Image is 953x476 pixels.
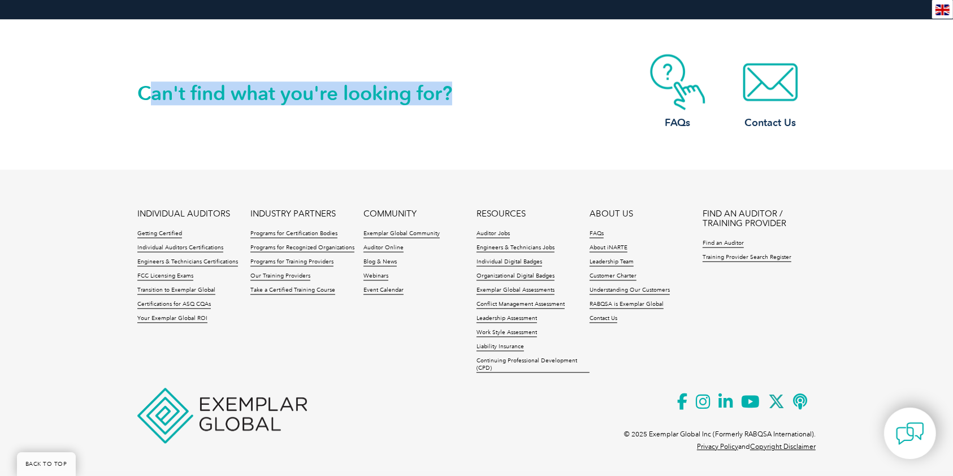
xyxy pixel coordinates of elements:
[476,258,542,266] a: Individual Digital Badges
[476,244,555,252] a: Engineers & Technicians Jobs
[590,301,664,309] a: RABQSA is Exemplar Global
[476,301,565,309] a: Conflict Management Assessment
[137,230,182,238] a: Getting Certified
[137,258,238,266] a: Engineers & Technicians Certifications
[725,54,816,110] img: contact-email.webp
[476,343,524,351] a: Liability Insurance
[590,287,670,295] a: Understanding Our Customers
[725,54,816,130] a: Contact Us
[363,272,388,280] a: Webinars
[935,5,950,15] img: en
[137,272,193,280] a: FCC Licensing Exams
[363,244,404,252] a: Auditor Online
[703,254,791,262] a: Training Provider Search Register
[633,54,723,130] a: FAQs
[633,54,723,110] img: contact-faq.webp
[476,230,510,238] a: Auditor Jobs
[250,244,354,252] a: Programs for Recognized Organizations
[137,388,307,443] img: Exemplar Global
[137,287,215,295] a: Transition to Exemplar Global
[590,258,634,266] a: Leadership Team
[250,258,333,266] a: Programs for Training Providers
[363,287,404,295] a: Event Calendar
[697,440,816,453] p: and
[896,419,924,448] img: contact-chat.png
[476,357,590,373] a: Continuing Professional Development (CPD)
[476,287,555,295] a: Exemplar Global Assessments
[725,116,816,130] h3: Contact Us
[590,230,604,238] a: FAQs
[590,244,627,252] a: About iNARTE
[476,329,537,337] a: Work Style Assessment
[633,116,723,130] h3: FAQs
[590,272,636,280] a: Customer Charter
[476,272,555,280] a: Organizational Digital Badges
[476,315,537,323] a: Leadership Assessment
[250,230,337,238] a: Programs for Certification Bodies
[703,240,744,248] a: Find an Auditor
[137,209,230,219] a: INDIVIDUAL AUDITORS
[250,272,310,280] a: Our Training Providers
[137,84,476,102] h2: Can't find what you're looking for?
[363,209,417,219] a: COMMUNITY
[137,244,223,252] a: Individual Auditors Certifications
[750,443,816,451] a: Copyright Disclaimer
[363,258,397,266] a: Blog & News
[250,209,336,219] a: INDUSTRY PARTNERS
[624,428,816,440] p: © 2025 Exemplar Global Inc (Formerly RABQSA International).
[703,209,816,228] a: FIND AN AUDITOR / TRAINING PROVIDER
[17,452,76,476] a: BACK TO TOP
[476,209,526,219] a: RESOURCES
[590,209,633,219] a: ABOUT US
[697,443,738,451] a: Privacy Policy
[250,287,335,295] a: Take a Certified Training Course
[137,301,211,309] a: Certifications for ASQ CQAs
[137,315,207,323] a: Your Exemplar Global ROI
[363,230,440,238] a: Exemplar Global Community
[590,315,617,323] a: Contact Us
